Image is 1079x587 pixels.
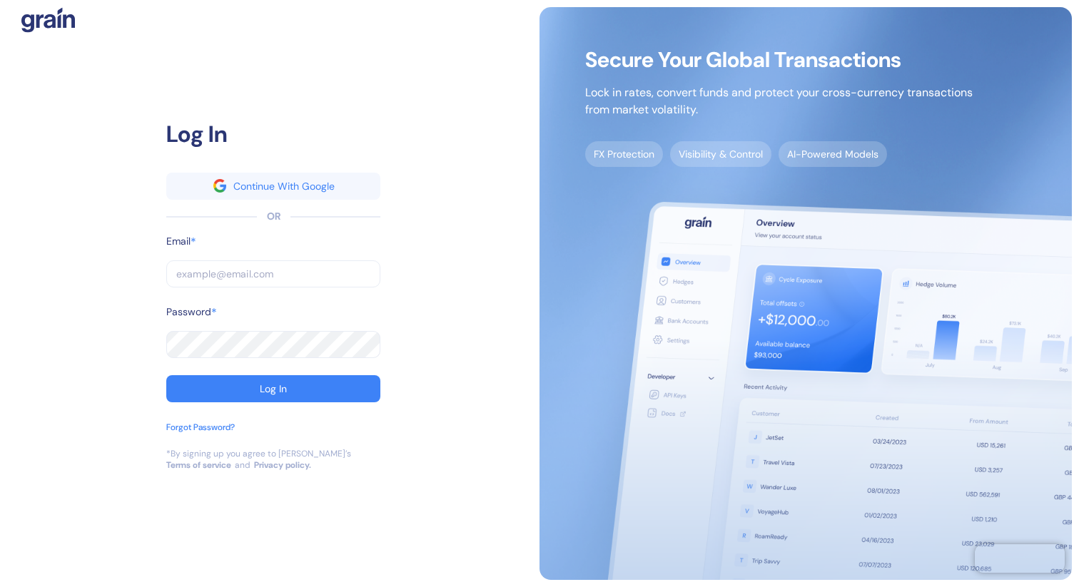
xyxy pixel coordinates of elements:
span: AI-Powered Models [779,141,887,167]
label: Email [166,234,191,249]
span: Secure Your Global Transactions [585,53,973,67]
button: Log In [166,375,380,402]
div: OR [267,209,280,224]
div: Continue With Google [233,181,335,191]
span: FX Protection [585,141,663,167]
button: googleContinue With Google [166,173,380,200]
div: and [235,459,250,471]
input: example@email.com [166,260,380,287]
div: Log In [166,117,380,151]
a: Terms of service [166,459,231,471]
a: Privacy policy. [254,459,311,471]
img: logo [21,7,75,33]
span: Visibility & Control [670,141,771,167]
img: google [213,179,226,192]
div: Forgot Password? [166,421,235,434]
img: signup-main-image [539,7,1072,580]
iframe: Chatra live chat [975,544,1065,573]
label: Password [166,305,211,320]
button: Forgot Password? [166,421,235,448]
div: *By signing up you agree to [PERSON_NAME]’s [166,448,351,459]
div: Log In [260,384,287,394]
p: Lock in rates, convert funds and protect your cross-currency transactions from market volatility. [585,84,973,118]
